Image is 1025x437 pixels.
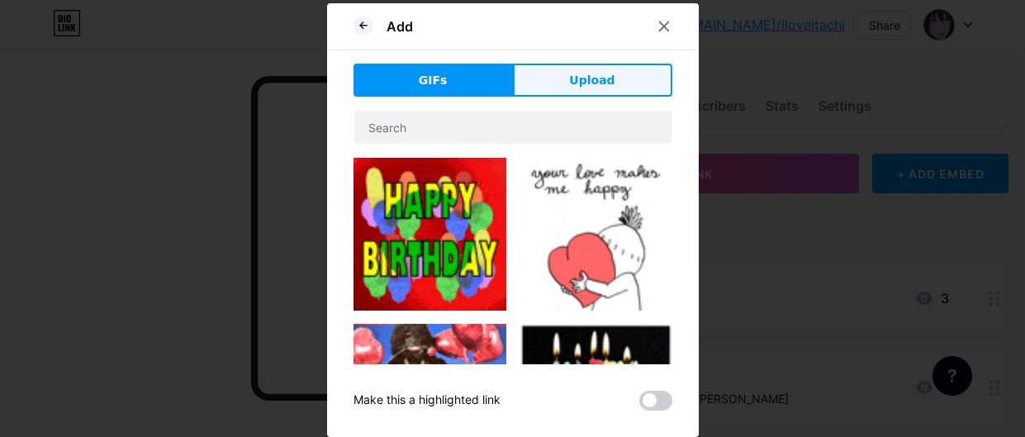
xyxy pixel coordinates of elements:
[387,17,413,36] div: Add
[419,72,448,89] span: GIFs
[354,64,513,97] button: GIFs
[513,64,672,97] button: Upload
[520,324,672,434] img: Gihpy
[569,72,615,89] span: Upload
[520,158,672,311] img: Gihpy
[354,391,501,411] div: Make this a highlighted link
[354,158,506,311] img: Gihpy
[354,111,671,144] input: Search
